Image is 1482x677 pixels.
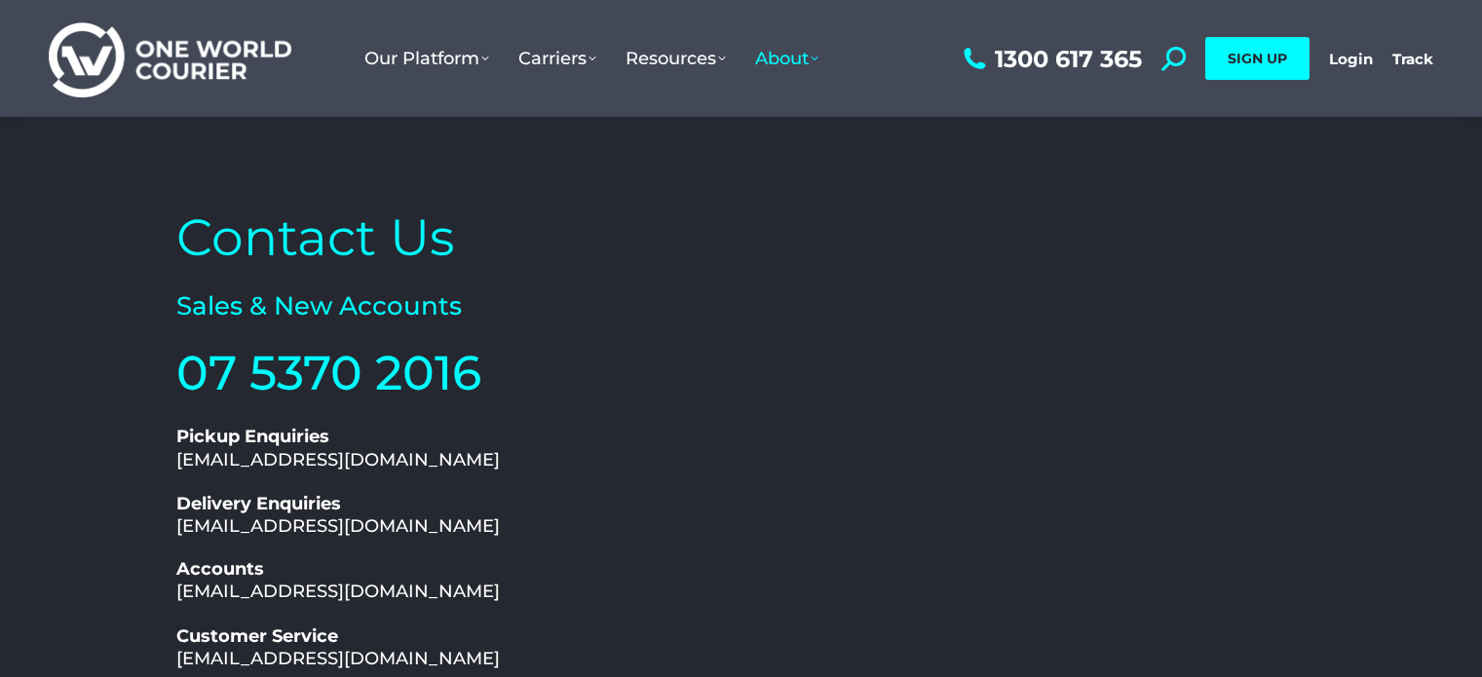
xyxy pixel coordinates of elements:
[1329,50,1373,68] a: Login
[741,28,833,89] a: About
[350,28,504,89] a: Our Platform
[518,48,596,69] span: Carriers
[176,344,481,401] a: 07 5370 2016
[755,48,818,69] span: About
[176,625,338,647] b: Customer Service
[176,493,341,514] b: Delivery Enquiries
[959,47,1142,71] a: 1300 617 365
[176,493,500,537] a: Delivery Enquiries[EMAIL_ADDRESS][DOMAIN_NAME]
[504,28,611,89] a: Carriers
[611,28,741,89] a: Resources
[176,426,500,470] a: Pickup Enquiries[EMAIL_ADDRESS][DOMAIN_NAME]
[176,558,264,580] b: Accounts
[1205,37,1310,80] a: SIGN UP
[176,290,732,323] h2: Sales & New Accounts
[176,625,500,669] a: Customer Service[EMAIL_ADDRESS][DOMAIN_NAME]
[176,426,329,447] b: Pickup Enquiries
[626,48,726,69] span: Resources
[1392,50,1433,68] a: Track
[49,19,291,98] img: One World Courier
[364,48,489,69] span: Our Platform
[176,558,500,602] a: Accounts[EMAIL_ADDRESS][DOMAIN_NAME]
[1228,50,1287,67] span: SIGN UP
[176,205,732,271] h2: Contact Us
